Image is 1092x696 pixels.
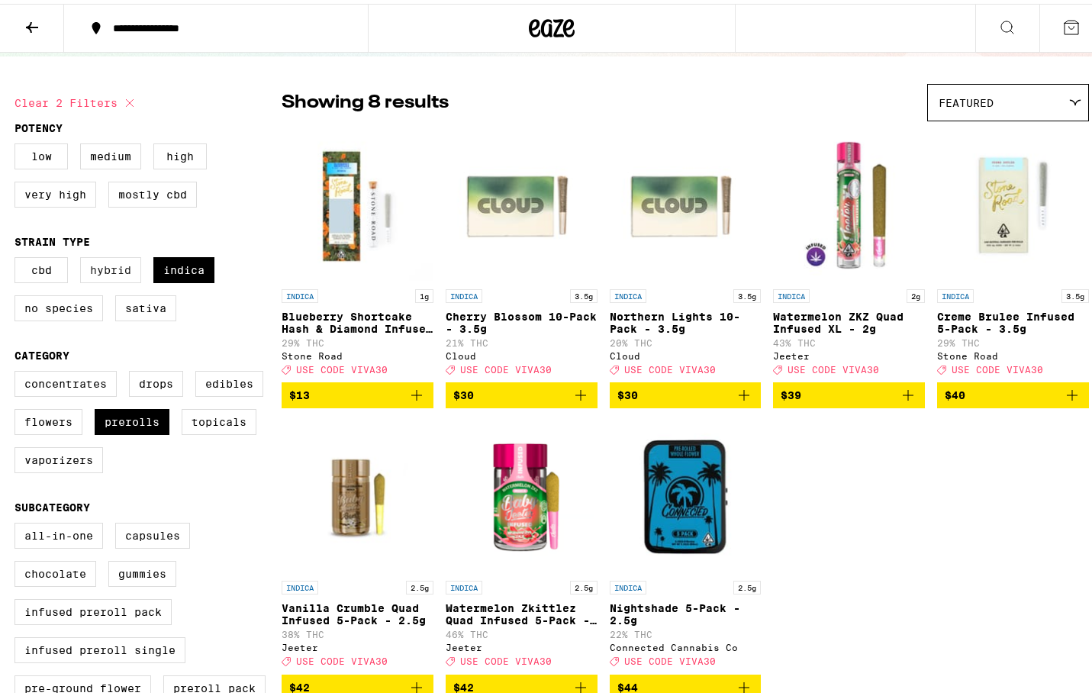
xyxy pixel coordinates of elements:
label: Sativa [115,292,176,317]
a: Open page for Nightshade 5-Pack - 2.5g from Connected Cannabis Co [610,417,762,670]
label: High [153,140,207,166]
p: Vanilla Crumble Quad Infused 5-Pack - 2.5g [282,598,433,623]
p: 22% THC [610,626,762,636]
p: 3.5g [570,285,598,299]
span: USE CODE VIVA30 [788,361,879,371]
p: 3.5g [733,285,761,299]
p: Nightshade 5-Pack - 2.5g [610,598,762,623]
p: 46% THC [446,626,598,636]
label: Vaporizers [14,443,103,469]
img: Cloud - Northern Lights 10-Pack - 3.5g [610,125,762,278]
p: INDICA [282,285,318,299]
a: Open page for Vanilla Crumble Quad Infused 5-Pack - 2.5g from Jeeter [282,417,433,670]
p: 3.5g [1061,285,1089,299]
a: Open page for Watermelon Zkittlez Quad Infused 5-Pack - 2.5g from Jeeter [446,417,598,670]
a: Open page for Watermelon ZKZ Quad Infused XL - 2g from Jeeter [773,125,925,379]
p: 2g [907,285,925,299]
span: $13 [289,385,310,398]
div: Jeeter [282,639,433,649]
img: Jeeter - Vanilla Crumble Quad Infused 5-Pack - 2.5g [282,417,433,569]
legend: Category [14,346,69,358]
p: 2.5g [570,577,598,591]
label: Prerolls [95,405,169,431]
label: Indica [153,253,214,279]
span: Featured [939,93,994,105]
span: USE CODE VIVA30 [296,653,388,663]
button: Add to bag [610,379,762,404]
img: Stone Road - Blueberry Shortcake Hash & Diamond Infused - 1g [282,125,433,278]
p: 21% THC [446,334,598,344]
a: Open page for Northern Lights 10-Pack - 3.5g from Cloud [610,125,762,379]
label: All-In-One [14,519,103,545]
p: Blueberry Shortcake Hash & Diamond Infused - 1g [282,307,433,331]
p: Creme Brulee Infused 5-Pack - 3.5g [937,307,1089,331]
label: CBD [14,253,68,279]
p: 29% THC [282,334,433,344]
div: Stone Road [937,347,1089,357]
a: Open page for Creme Brulee Infused 5-Pack - 3.5g from Stone Road [937,125,1089,379]
p: 1g [415,285,433,299]
button: Add to bag [773,379,925,404]
div: Jeeter [446,639,598,649]
label: Medium [80,140,141,166]
span: $42 [289,678,310,690]
span: $39 [781,385,801,398]
p: Watermelon Zkittlez Quad Infused 5-Pack - 2.5g [446,598,598,623]
p: 43% THC [773,334,925,344]
label: Capsules [115,519,190,545]
p: INDICA [773,285,810,299]
p: Watermelon ZKZ Quad Infused XL - 2g [773,307,925,331]
div: Cloud [610,347,762,357]
p: INDICA [937,285,974,299]
label: Gummies [108,557,176,583]
span: USE CODE VIVA30 [952,361,1043,371]
label: Mostly CBD [108,178,197,204]
label: Concentrates [14,367,117,393]
a: Open page for Cherry Blossom 10-Pack - 3.5g from Cloud [446,125,598,379]
img: Cloud - Cherry Blossom 10-Pack - 3.5g [446,125,598,278]
button: Clear 2 filters [14,80,139,118]
p: INDICA [282,577,318,591]
label: Flowers [14,405,82,431]
p: INDICA [610,285,646,299]
p: 20% THC [610,334,762,344]
span: $40 [945,385,965,398]
a: Open page for Blueberry Shortcake Hash & Diamond Infused - 1g from Stone Road [282,125,433,379]
img: Stone Road - Creme Brulee Infused 5-Pack - 3.5g [937,125,1089,278]
label: Hybrid [80,253,141,279]
label: No Species [14,292,103,317]
p: 29% THC [937,334,1089,344]
p: INDICA [610,577,646,591]
p: Showing 8 results [282,86,449,112]
div: Cloud [446,347,598,357]
span: $42 [453,678,474,690]
button: Add to bag [937,379,1089,404]
legend: Subcategory [14,498,90,510]
div: Connected Cannabis Co [610,639,762,649]
button: Add to bag [446,379,598,404]
label: Edibles [195,367,263,393]
label: Low [14,140,68,166]
p: 38% THC [282,626,433,636]
span: USE CODE VIVA30 [460,361,552,371]
span: USE CODE VIVA30 [624,653,716,663]
label: Infused Preroll Single [14,633,185,659]
label: Drops [129,367,183,393]
button: Add to bag [282,379,433,404]
label: Very High [14,178,96,204]
p: Northern Lights 10-Pack - 3.5g [610,307,762,331]
legend: Strain Type [14,232,90,244]
p: Cherry Blossom 10-Pack - 3.5g [446,307,598,331]
span: USE CODE VIVA30 [296,361,388,371]
span: $44 [617,678,638,690]
img: Connected Cannabis Co - Nightshade 5-Pack - 2.5g [610,417,762,569]
label: Infused Preroll Pack [14,595,172,621]
span: USE CODE VIVA30 [624,361,716,371]
p: INDICA [446,577,482,591]
span: USE CODE VIVA30 [460,653,552,663]
span: $30 [453,385,474,398]
p: 2.5g [406,577,433,591]
label: Chocolate [14,557,96,583]
img: Jeeter - Watermelon Zkittlez Quad Infused 5-Pack - 2.5g [446,417,598,569]
span: $30 [617,385,638,398]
